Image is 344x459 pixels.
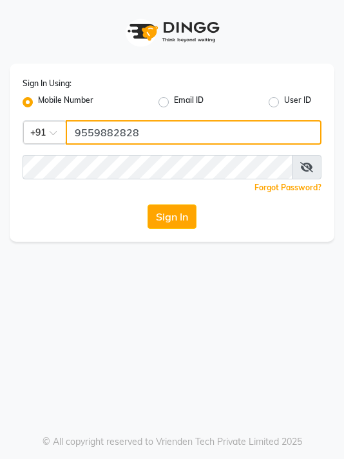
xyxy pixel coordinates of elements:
[254,183,321,192] a: Forgot Password?
[38,94,93,110] label: Mobile Number
[174,94,204,110] label: Email ID
[120,13,224,51] img: logo1.svg
[148,204,196,229] button: Sign In
[23,155,292,179] input: Username
[284,94,311,110] label: User ID
[23,78,72,89] label: Sign In Using:
[66,120,321,145] input: Username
